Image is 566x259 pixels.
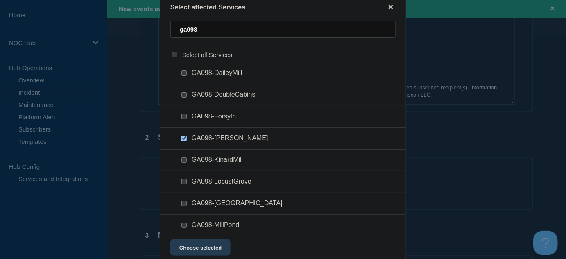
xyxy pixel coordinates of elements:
[181,179,187,184] input: GA098-LocustGrove checkbox
[170,239,231,256] button: Choose selected
[192,221,240,229] span: GA098-MillPond
[192,69,242,77] span: GA098-DaileyMill
[172,52,177,57] input: select all checkbox
[192,113,236,121] span: GA098-Forsyth
[160,3,406,11] div: Select affected Services
[181,157,187,163] input: GA098-KinardMill checkbox
[181,136,187,141] input: GA098-Jackson checkbox
[181,201,187,206] input: GA098-Madison checkbox
[170,21,396,38] input: Search
[192,134,268,143] span: GA098-[PERSON_NAME]
[181,92,187,98] input: GA098-DoubleCabins checkbox
[192,200,283,208] span: GA098-[GEOGRAPHIC_DATA]
[181,114,187,119] input: GA098-Forsyth checkbox
[192,178,251,186] span: GA098-LocustGrove
[386,3,396,11] button: close button
[192,91,256,99] span: GA098-DoubleCabins
[182,51,233,58] span: Select all Services
[181,70,187,76] input: GA098-DaileyMill checkbox
[181,223,187,228] input: GA098-MillPond checkbox
[192,156,243,164] span: GA098-KinardMill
